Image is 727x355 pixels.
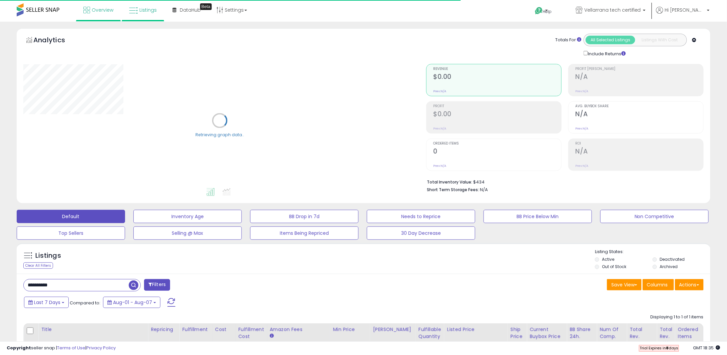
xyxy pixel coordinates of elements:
div: Clear All Filters [23,262,53,269]
label: Deactivated [660,256,685,262]
div: Ordered Items [678,326,702,340]
div: Repricing [151,326,176,333]
button: Default [17,210,125,223]
div: Include Returns [579,50,634,57]
label: Archived [660,264,678,269]
small: Amazon Fees. [270,333,274,339]
button: Selling @ Max [133,226,242,240]
div: Min Price [333,326,368,333]
div: Fulfillment Cost [238,326,264,340]
span: Help [543,9,552,14]
span: N/A [480,186,488,193]
button: Aug-01 - Aug-07 [103,297,160,308]
small: Prev: N/A [434,89,447,93]
button: Inventory Age [133,210,242,223]
h2: $0.00 [434,110,561,119]
button: Last 7 Days [24,297,69,308]
small: Prev: N/A [576,164,589,168]
button: All Selected Listings [586,36,635,44]
small: Prev: N/A [434,164,447,168]
a: Hi [PERSON_NAME] [656,7,710,22]
div: Fulfillment [182,326,209,333]
h2: 0 [434,148,561,157]
button: 30 Day Decrease [367,226,475,240]
li: $434 [427,177,699,185]
button: Top Sellers [17,226,125,240]
span: Overview [92,7,113,13]
button: BB Drop in 7d [250,210,358,223]
div: Listed Price [447,326,505,333]
button: Columns [643,279,674,290]
button: Items Being Repriced [250,226,358,240]
button: Needs to Reprice [367,210,475,223]
div: Cost [215,326,233,333]
div: Ship Price [511,326,524,340]
button: Non Competitive [600,210,709,223]
div: Current Buybox Price [530,326,564,340]
b: Total Inventory Value: [427,179,473,185]
span: Columns [647,281,668,288]
i: Get Help [535,7,543,15]
span: Last 7 Days [34,299,60,306]
div: BB Share 24h. [570,326,594,340]
span: Revenue [434,67,561,71]
button: Listings With Cost [635,36,685,44]
strong: Copyright [7,345,31,351]
span: Trial Expires in days [640,345,678,351]
div: Num of Comp. [600,326,624,340]
button: Filters [144,279,170,291]
b: 8 [666,345,669,351]
span: Vellarrana tech certified [584,7,641,13]
a: Privacy Policy [86,345,116,351]
h5: Listings [35,251,61,260]
small: Prev: N/A [434,127,447,131]
div: Fulfillable Quantity [419,326,442,340]
h5: Analytics [33,35,78,46]
span: 2025-08-15 18:35 GMT [693,345,720,351]
div: Retrieving graph data.. [195,132,244,138]
div: Amazon Fees [270,326,327,333]
button: Actions [675,279,704,290]
button: Save View [607,279,642,290]
span: DataHub [180,7,201,13]
span: ROI [576,142,703,146]
b: Short Term Storage Fees: [427,187,479,192]
span: Avg. Buybox Share [576,105,703,108]
label: Out of Stock [602,264,627,269]
p: Listing States: [595,249,710,255]
span: Listings [139,7,157,13]
small: Prev: N/A [576,127,589,131]
button: BB Price Below Min [484,210,592,223]
h2: N/A [576,148,703,157]
span: Profit [434,105,561,108]
div: Total Rev. Diff. [660,326,672,347]
h2: N/A [576,73,703,82]
h2: $0.00 [434,73,561,82]
h2: N/A [576,110,703,119]
div: Title [41,326,145,333]
div: Tooltip anchor [200,3,212,10]
div: Total Rev. [630,326,654,340]
div: seller snap | | [7,345,116,351]
a: Terms of Use [57,345,85,351]
span: Profit [PERSON_NAME] [576,67,703,71]
small: Prev: N/A [576,89,589,93]
span: Aug-01 - Aug-07 [113,299,152,306]
div: [PERSON_NAME] [373,326,413,333]
label: Active [602,256,615,262]
a: Help [530,2,565,22]
span: Ordered Items [434,142,561,146]
div: Displaying 1 to 1 of 1 items [651,314,704,320]
span: Compared to: [70,300,100,306]
span: Hi [PERSON_NAME] [665,7,705,13]
div: Totals For [555,37,581,43]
